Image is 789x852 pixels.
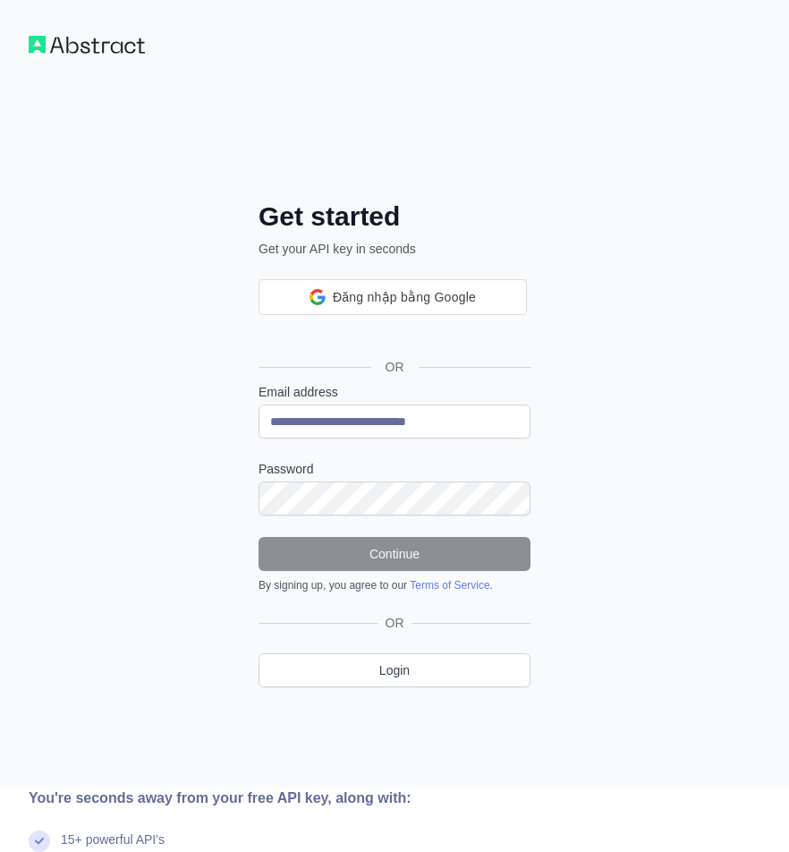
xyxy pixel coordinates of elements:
[333,288,476,307] span: Đăng nhập bằng Google
[371,358,419,376] span: OR
[410,579,489,592] a: Terms of Service
[259,279,527,315] div: Đăng nhập bằng Google
[259,383,530,401] label: Email address
[378,614,411,632] span: OR
[259,240,530,258] p: Get your API key in seconds
[259,578,530,592] div: By signing up, you agree to our .
[29,36,145,54] img: Workflow
[250,313,536,353] iframe: Nút Đăng nhập bằng Google
[29,831,50,852] img: check mark
[259,537,530,571] button: Continue
[259,653,530,687] a: Login
[259,200,530,233] h2: Get started
[259,460,530,478] label: Password
[29,788,578,809] div: You're seconds away from your free API key, along with:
